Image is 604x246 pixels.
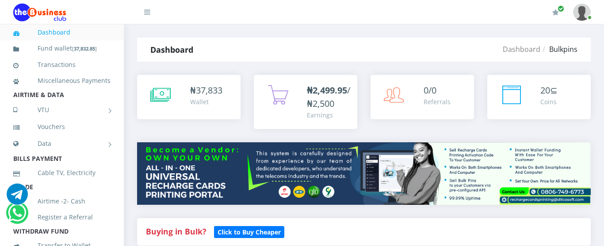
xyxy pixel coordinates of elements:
div: ⊆ [540,84,558,97]
div: Coins [540,97,558,106]
a: 0/0 Referrals [371,75,474,119]
i: Renew/Upgrade Subscription [552,9,559,16]
div: Wallet [190,97,222,106]
small: [ ] [72,45,97,52]
a: Dashboard [13,22,111,43]
b: Click to Buy Cheaper [218,228,281,236]
b: 37,832.85 [74,45,95,52]
a: Dashboard [503,44,540,54]
div: ₦ [190,84,222,97]
a: Vouchers [13,117,111,137]
span: Renew/Upgrade Subscription [558,5,564,12]
span: 20 [540,84,550,96]
span: 37,833 [196,84,222,96]
img: User [573,4,591,21]
a: Register a Referral [13,207,111,227]
a: ₦37,833 Wallet [137,75,241,119]
a: Click to Buy Cheaper [214,226,284,237]
a: Miscellaneous Payments [13,70,111,91]
a: Data [13,133,111,155]
a: Chat for support [8,209,26,223]
strong: Buying in Bulk? [146,226,206,237]
img: Logo [13,4,66,21]
a: Chat for support [7,190,28,205]
a: Transactions [13,55,111,75]
a: VTU [13,99,111,121]
a: Cable TV, Electricity [13,163,111,183]
strong: Dashboard [150,44,193,55]
b: ₦2,499.95 [307,84,347,96]
img: multitenant_rcp.png [137,142,591,205]
a: Fund wallet[37,832.85] [13,38,111,59]
div: Referrals [424,97,451,106]
span: /₦2,500 [307,84,350,109]
li: Bulkpins [540,44,577,55]
a: Airtime -2- Cash [13,191,111,211]
span: 0/0 [424,84,436,96]
a: ₦2,499.95/₦2,500 Earnings [254,75,357,129]
div: Earnings [307,110,350,120]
